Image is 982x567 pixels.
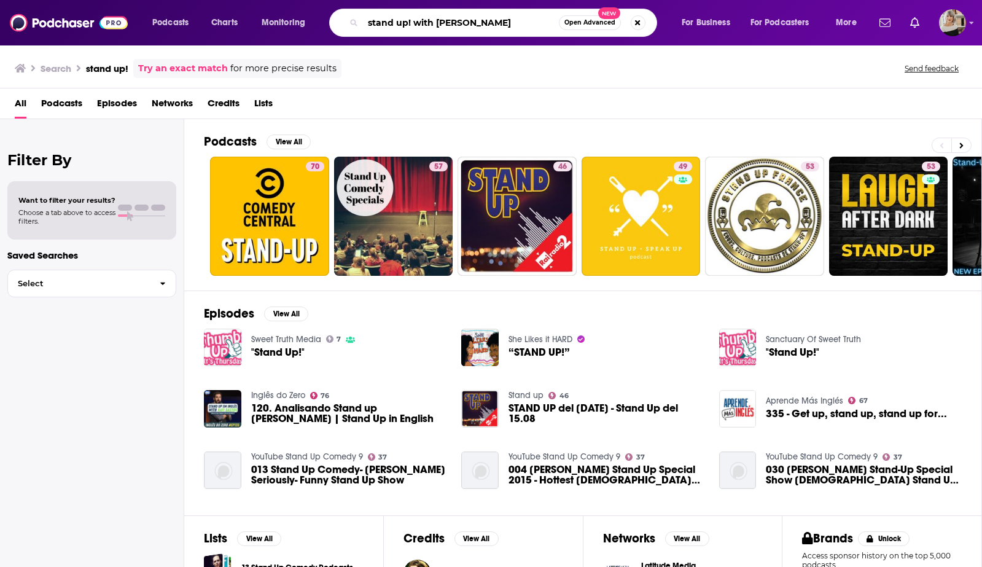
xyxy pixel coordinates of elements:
[434,161,443,173] span: 57
[254,93,273,119] span: Lists
[204,134,311,149] a: PodcastsView All
[509,452,620,462] a: YouTube Stand Up Comedy 9
[251,452,363,462] a: YouTube Stand Up Comedy 9
[152,14,189,31] span: Podcasts
[674,162,692,171] a: 49
[210,157,329,276] a: 70
[509,403,704,424] span: STAND UP del [DATE] - Stand Up del 15.08
[7,151,176,169] h2: Filter By
[230,61,337,76] span: for more precise results
[766,409,947,419] a: 335 - Get up, stand up, stand up for...
[403,531,445,546] h2: Credits
[204,329,241,366] img: "Stand Up!"
[742,13,827,33] button: open menu
[7,270,176,297] button: Select
[836,14,857,31] span: More
[262,14,305,31] span: Monitoring
[559,393,569,399] span: 46
[152,93,193,119] span: Networks
[858,531,910,546] button: Unlock
[559,15,621,30] button: Open AdvancedNew
[603,531,709,546] a: NetworksView All
[251,390,305,401] a: Inglês do Zero
[766,464,962,485] span: 030 [PERSON_NAME] Stand-Up Special Show [DEMOGRAPHIC_DATA] Stand Up Comedians 2016
[509,390,544,401] a: Stand up
[251,403,447,424] span: 120. Analisando Stand up [PERSON_NAME] | Stand Up in English
[237,531,281,546] button: View All
[766,347,819,358] a: "Stand Up!"
[208,93,240,119] a: Credits
[827,13,872,33] button: open menu
[253,13,321,33] button: open menu
[766,452,878,462] a: YouTube Stand Up Comedy 9
[368,453,388,461] a: 37
[939,9,966,36] button: Show profile menu
[15,93,26,119] a: All
[204,452,241,489] a: 013 Stand Up Comedy- Kevin Hart Seriously- Funny Stand Up Show
[719,452,757,489] a: 030 Amy Schumer Stand-Up Special Show Female Stand Up Comedians 2016
[939,9,966,36] span: Logged in as angelabaggetta
[18,196,115,205] span: Want to filter your results?
[264,307,308,321] button: View All
[598,7,620,19] span: New
[97,93,137,119] span: Episodes
[582,157,701,276] a: 49
[267,135,311,149] button: View All
[461,452,499,489] img: 004 Iliza Shlesinger Stand Up Special 2015 - Hottest Female Stand Up Comedians
[41,93,82,119] span: Podcasts
[673,13,746,33] button: open menu
[144,13,205,33] button: open menu
[204,306,254,321] h2: Episodes
[429,162,448,171] a: 57
[509,403,704,424] a: STAND UP del 15/08/2014 - Stand Up del 15.08
[251,347,305,358] a: "Stand Up!"
[665,531,709,546] button: View All
[251,464,447,485] span: 013 Stand Up Comedy- [PERSON_NAME] Seriously- Funny Stand Up Show
[901,63,962,74] button: Send feedback
[548,392,569,399] a: 46
[251,334,321,345] a: Sweet Truth Media
[341,9,669,37] div: Search podcasts, credits, & more...
[553,162,572,171] a: 46
[461,329,499,366] img: “STAND UP!”
[138,61,228,76] a: Try an exact match
[509,347,570,358] a: “STAND UP!”
[41,63,71,74] h3: Search
[558,161,567,173] span: 46
[204,306,308,321] a: EpisodesView All
[326,335,341,343] a: 7
[927,161,935,173] span: 53
[211,14,238,31] span: Charts
[766,334,861,345] a: Sanctuary Of Sweet Truth
[829,157,948,276] a: 53
[310,392,330,399] a: 76
[403,531,499,546] a: CreditsView All
[806,161,814,173] span: 53
[204,134,257,149] h2: Podcasts
[705,157,824,276] a: 53
[875,12,895,33] a: Show notifications dropdown
[363,13,559,33] input: Search podcasts, credits, & more...
[603,531,655,546] h2: Networks
[766,464,962,485] a: 030 Amy Schumer Stand-Up Special Show Female Stand Up Comedians 2016
[321,393,329,399] span: 76
[251,403,447,424] a: 120. Analisando Stand up Rafinha Bastos | Stand Up in English
[10,11,128,34] img: Podchaser - Follow, Share and Rate Podcasts
[564,20,615,26] span: Open Advanced
[719,390,757,428] img: 335 - Get up, stand up, stand up for...
[8,280,150,287] span: Select
[509,334,572,345] a: She Likes it HARD
[461,390,499,428] img: STAND UP del 15/08/2014 - Stand Up del 15.08
[203,13,245,33] a: Charts
[204,531,227,546] h2: Lists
